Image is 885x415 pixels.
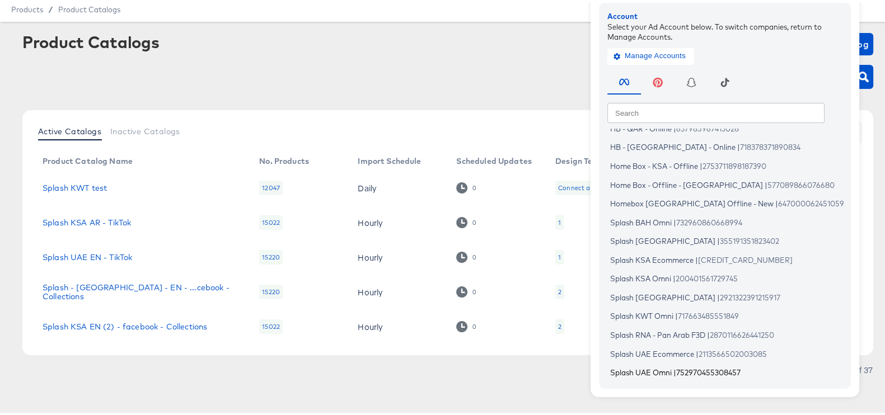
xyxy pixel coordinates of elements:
[349,272,447,307] td: Hourly
[43,154,133,163] div: Product Catalog Name
[676,121,739,130] span: 637985967413028
[558,181,613,190] div: Connect a Design
[710,328,774,337] span: 2870116626441250
[698,253,793,262] span: [CREDIT_CARD_NUMBER]
[259,317,283,332] div: 15022
[558,216,561,225] div: 1
[456,319,476,329] div: 0
[110,125,180,134] span: Inactive Catalogs
[675,309,678,318] span: |
[610,253,694,262] span: Splash KSA Ecommerce
[259,178,283,193] div: 12047
[607,19,842,40] div: Select your Ad Account below. To switch companies, return to Manage Accounts.
[676,366,741,375] span: 752970455308457
[676,215,742,224] span: 732960860668994
[472,216,476,224] div: 0
[555,213,564,228] div: 1
[610,121,672,130] span: HB - QAR - Online
[58,3,120,12] a: Product Catalogs
[673,272,676,281] span: |
[472,251,476,259] div: 0
[456,284,476,295] div: 0
[358,154,421,163] div: Import Schedule
[259,213,283,228] div: 15022
[673,215,676,224] span: |
[610,159,698,168] span: Home Box - KSA - Offline
[775,197,778,206] span: |
[456,249,476,260] div: 0
[349,203,447,238] td: Hourly
[696,347,699,356] span: |
[610,366,672,375] span: Splash UAE Omni
[558,285,561,294] div: 2
[259,248,283,262] div: 15220
[740,140,800,149] span: 718378371890834
[610,328,705,337] span: Splash RNA - Pan Arab F3D
[720,234,779,243] span: 355191351823402
[43,3,58,12] span: /
[673,366,676,375] span: |
[558,251,561,260] div: 1
[717,290,720,299] span: |
[703,159,766,168] span: 2753711898187390
[555,154,625,163] div: Design Templates
[607,9,842,20] div: Account
[610,272,671,281] span: Splash KSA Omni
[555,178,616,193] div: Connect a Design
[607,45,694,62] button: Manage Accounts
[610,140,736,149] span: HB - [GEOGRAPHIC_DATA] - Online
[555,282,564,297] div: 2
[43,281,237,299] a: Splash - [GEOGRAPHIC_DATA] - EN - ...cebook - Collections
[555,317,564,332] div: 2
[610,234,715,243] span: Splash [GEOGRAPHIC_DATA]
[610,290,715,299] span: Splash [GEOGRAPHIC_DATA]
[610,178,763,187] span: Home Box - Offline - [GEOGRAPHIC_DATA]
[259,154,309,163] div: No. Products
[349,307,447,342] td: Hourly
[43,216,131,225] a: Splash KSA AR - TikTok
[38,125,101,134] span: Active Catalogs
[472,286,476,294] div: 0
[616,48,686,60] span: Manage Accounts
[610,309,673,318] span: Splash KWT Omni
[472,182,476,190] div: 0
[558,320,561,329] div: 2
[259,282,283,297] div: 15220
[43,320,207,329] a: Splash KSA EN (2) - facebook - Collections
[778,197,844,206] span: 647000062451059
[610,347,694,356] span: Splash UAE Ecommerce
[673,121,676,130] span: |
[349,238,447,272] td: Hourly
[349,168,447,203] td: Daily
[456,154,532,163] div: Scheduled Updates
[472,320,476,328] div: 0
[676,272,738,281] span: 200401561729745
[456,180,476,191] div: 0
[610,197,774,206] span: Homebox [GEOGRAPHIC_DATA] Offline - New
[695,253,698,262] span: |
[43,181,107,190] a: Splash KWT test
[765,178,767,187] span: |
[720,290,780,299] span: 2921322391215917
[11,3,43,12] span: Products
[737,140,740,149] span: |
[456,215,476,225] div: 0
[43,251,132,260] a: Splash UAE EN - TikTok
[610,215,672,224] span: Splash BAH Omni
[555,248,564,262] div: 1
[707,328,710,337] span: |
[767,178,835,187] span: 577089866076680
[700,159,703,168] span: |
[699,347,767,356] span: 2113566502003085
[22,31,159,49] div: Product Catalogs
[678,309,739,318] span: 717663485551849
[717,234,720,243] span: |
